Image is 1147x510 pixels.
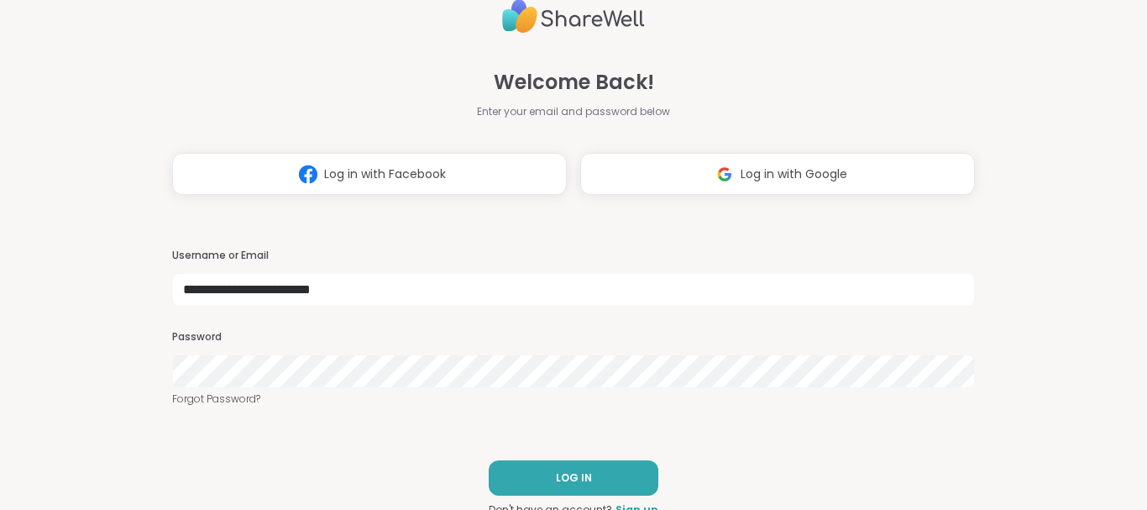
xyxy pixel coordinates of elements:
img: ShareWell Logomark [292,159,324,190]
a: Forgot Password? [172,392,975,407]
h3: Username or Email [172,249,975,263]
span: Log in with Facebook [324,166,446,183]
span: LOG IN [556,471,592,486]
button: Log in with Facebook [172,153,567,195]
span: Log in with Google [741,166,847,183]
span: Welcome Back! [494,67,654,97]
span: Enter your email and password below [477,104,670,119]
h3: Password [172,330,975,344]
button: Log in with Google [580,153,975,195]
button: LOG IN [489,460,658,496]
img: ShareWell Logomark [709,159,741,190]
